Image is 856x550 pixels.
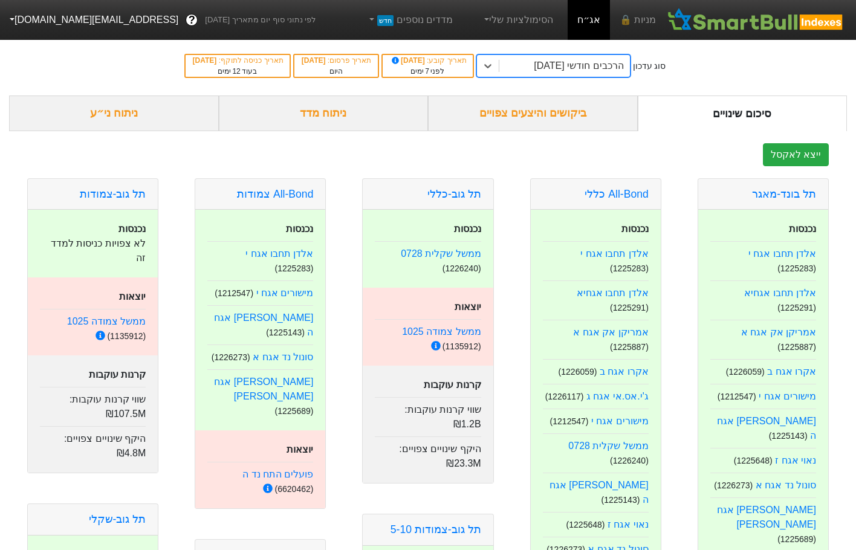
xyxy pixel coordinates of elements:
small: ( 1135912 ) [443,341,481,351]
strong: נכנסות [621,224,649,234]
small: ( 1226117 ) [545,392,584,401]
a: סונול נד אגח א [756,480,816,490]
a: [PERSON_NAME] אגח ה [214,312,313,337]
a: ג'י.אס.אי אגח ג [586,391,649,401]
a: [PERSON_NAME] אגח ה [717,416,816,441]
a: נאוי אגח ז [608,519,649,529]
small: ( 1226273 ) [714,480,753,490]
small: ( 1225648 ) [566,520,605,529]
small: ( 1225283 ) [610,264,649,273]
small: ( 6620462 ) [275,484,314,494]
strong: יוצאות [119,291,146,302]
a: אלדן תחבו אגח י [748,248,816,259]
span: ? [189,12,195,28]
small: ( 1226059 ) [726,367,765,377]
a: All-Bond כללי [585,188,648,200]
small: ( 1225689 ) [275,406,314,416]
div: תאריך פרסום : [300,55,372,66]
a: אקרו אגח ב [600,366,649,377]
small: ( 1225291 ) [777,303,816,312]
a: תל גוב-כללי [427,188,481,200]
a: הסימולציות שלי [477,8,558,32]
div: סוג עדכון [633,60,666,73]
small: ( 1225887 ) [777,342,816,352]
strong: יוצאות [287,444,313,455]
strong: נכנסות [286,224,313,234]
a: אלדן תחבו אגחיא [577,288,649,298]
small: ( 1225143 ) [266,328,305,337]
span: חדש [377,15,394,26]
strong: קרנות עוקבות [424,380,481,390]
span: ₪23.3M [446,458,481,468]
a: תל גוב-צמודות 5-10 [391,523,481,535]
div: ביקושים והיצעים צפויים [428,95,638,131]
a: אמריקן אק אגח א [573,327,648,337]
strong: קרנות עוקבות [89,369,146,380]
small: ( 1225648 ) [734,456,773,465]
a: סונול נד אגח א [253,352,313,362]
span: ₪107.5M [106,409,146,419]
span: היום [329,67,343,76]
a: All-Bond צמודות [237,188,313,200]
a: מישורים אגח י [256,288,314,298]
small: ( 1225689 ) [777,534,816,544]
div: תאריך קובע : [389,55,467,66]
a: ממשל שקלית 0728 [401,248,481,259]
div: היקף שינויים צפויים : [40,426,146,461]
a: אקרו אגח ב [767,366,816,377]
a: מדדים נוספיםחדש [362,8,458,32]
span: [DATE] [390,56,427,65]
div: הרכבים חודשי [DATE] [534,59,623,73]
div: ניתוח מדד [219,95,429,131]
p: לא צפויות כניסות למדד זה [40,236,146,265]
a: פועלים התח נד ה [242,469,313,479]
div: שווי קרנות עוקבות : [40,387,146,421]
span: [DATE] [302,56,328,65]
a: ממשל צמודה 1025 [402,326,481,337]
a: [PERSON_NAME] אגח [PERSON_NAME] [214,377,313,401]
a: אלדן תחבו אגחיא [744,288,816,298]
strong: יוצאות [455,302,481,312]
small: ( 1225143 ) [769,431,808,441]
div: סיכום שינויים [638,95,848,131]
div: תאריך כניסה לתוקף : [192,55,284,66]
div: ניתוח ני״ע [9,95,219,131]
div: לפני ימים [389,66,467,77]
small: ( 1225283 ) [275,264,314,273]
small: ( 1226240 ) [443,264,481,273]
small: ( 1226240 ) [610,456,649,465]
a: ממשל צמודה 1025 [67,316,146,326]
small: ( 1212547 ) [550,416,589,426]
span: ₪4.8M [117,448,146,458]
a: ממשל שקלית 0728 [568,441,648,451]
button: ייצא לאקסל [763,143,829,166]
span: [DATE] [193,56,219,65]
small: ( 1225887 ) [610,342,649,352]
small: ( 1212547 ) [215,288,253,298]
a: [PERSON_NAME] אגח [PERSON_NAME] [717,505,816,529]
a: אמריקן אק אגח א [741,327,816,337]
a: תל בונד-מאגר [752,188,816,200]
small: ( 1225283 ) [777,264,816,273]
small: ( 1226059 ) [559,367,597,377]
span: לפי נתוני סוף יום מתאריך [DATE] [205,14,316,26]
div: שווי קרנות עוקבות : [375,397,481,432]
img: SmartBull [666,8,846,32]
span: 12 [232,67,240,76]
small: ( 1212547 ) [718,392,756,401]
small: ( 1225143 ) [601,495,640,505]
span: 7 [425,67,429,76]
a: אלדן תחבו אגח י [245,248,313,259]
a: נאוי אגח ז [775,455,816,465]
a: מישורים אגח י [759,391,816,401]
strong: נכנסות [454,224,481,234]
div: היקף שינויים צפויים : [375,436,481,471]
a: תל גוב-צמודות [80,188,146,200]
small: ( 1135912 ) [107,331,146,341]
a: [PERSON_NAME] אגח ה [550,480,649,505]
strong: נכנסות [118,224,146,234]
span: ₪1.2B [453,419,481,429]
a: אלדן תחבו אגח י [580,248,648,259]
div: בעוד ימים [192,66,284,77]
a: מישורים אגח י [591,416,649,426]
